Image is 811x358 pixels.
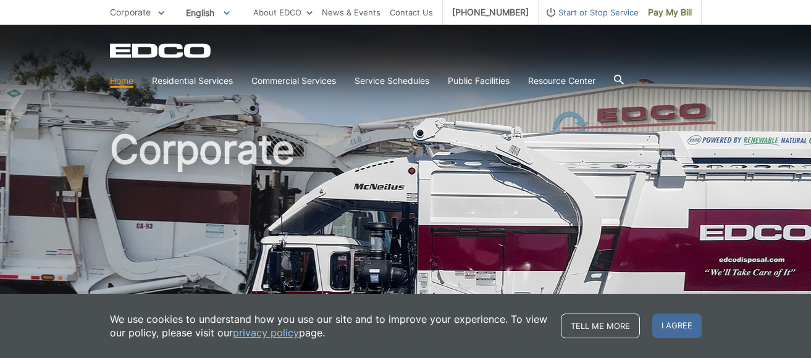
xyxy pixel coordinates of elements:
span: Corporate [110,7,151,17]
a: Contact Us [390,6,433,19]
a: Resource Center [528,74,595,88]
a: Commercial Services [251,74,336,88]
span: I agree [652,314,702,338]
a: About EDCO [253,6,313,19]
a: EDCD logo. Return to the homepage. [110,43,212,58]
p: We use cookies to understand how you use our site and to improve your experience. To view our pol... [110,312,548,339]
a: Residential Services [152,74,233,88]
a: Public Facilities [448,74,510,88]
a: Tell me more [561,314,640,338]
span: Pay My Bill [648,6,692,19]
a: Service Schedules [355,74,429,88]
a: Home [110,74,133,88]
span: English [177,2,239,23]
a: News & Events [322,6,380,19]
a: privacy policy [233,326,299,339]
